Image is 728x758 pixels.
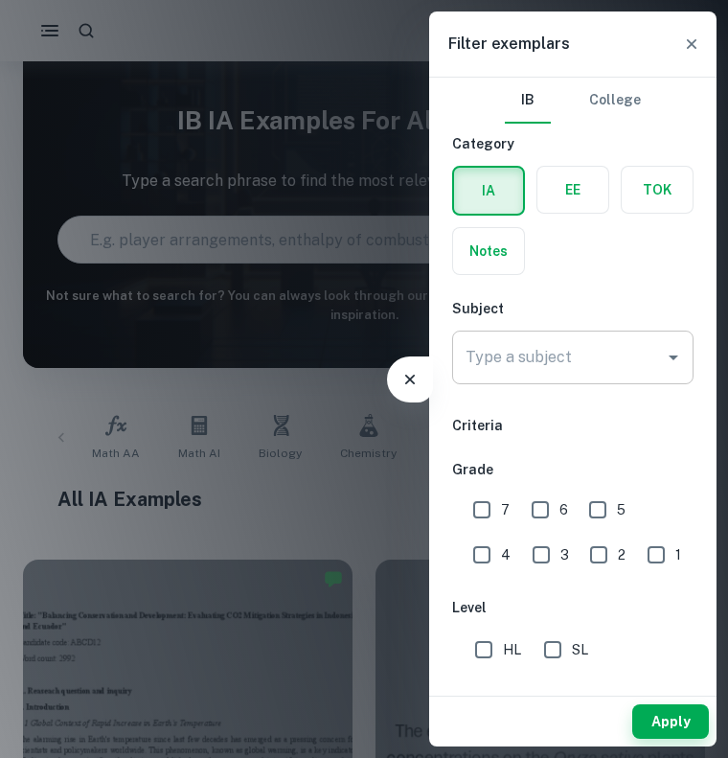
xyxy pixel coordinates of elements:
div: Filter type choice [505,78,641,124]
h6: Category [452,133,694,154]
button: Notes [453,228,524,274]
button: Open [660,344,687,371]
span: HL [503,639,521,660]
button: IA [454,168,523,214]
h6: Subject [452,298,694,319]
span: 2 [618,544,626,565]
button: TOK [622,167,693,213]
h6: Level [452,597,694,618]
span: 5 [617,499,626,520]
span: 4 [501,544,511,565]
h6: Filter exemplars [448,33,570,56]
button: IB [505,78,551,124]
span: SL [572,639,588,660]
h6: Grade [452,459,694,480]
button: Apply [632,704,709,739]
span: 1 [675,544,681,565]
span: 7 [501,499,510,520]
button: Filter [391,360,429,399]
h6: Criteria [452,415,694,436]
button: EE [537,167,608,213]
button: College [589,78,641,124]
span: 3 [560,544,569,565]
span: 6 [559,499,568,520]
